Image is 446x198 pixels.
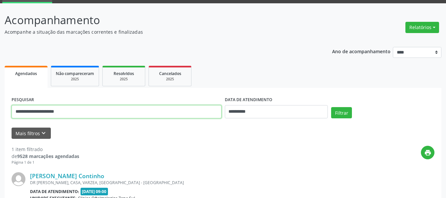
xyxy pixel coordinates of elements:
div: DR [PERSON_NAME], CASA, VARZEA, [GEOGRAPHIC_DATA] - [GEOGRAPHIC_DATA] [30,180,335,185]
div: Página 1 de 1 [12,160,79,165]
span: Não compareceram [56,71,94,76]
div: 2025 [56,77,94,82]
b: Data de atendimento: [30,189,79,194]
span: Cancelados [159,71,181,76]
i: print [424,149,431,156]
img: img [12,172,25,186]
p: Acompanhamento [5,12,310,28]
div: 2025 [154,77,187,82]
strong: 9528 marcações agendadas [17,153,79,159]
label: DATA DE ATENDIMENTO [225,95,272,105]
span: [DATE] 09:00 [81,188,108,195]
p: Ano de acompanhamento [332,47,391,55]
button: Filtrar [331,107,352,118]
a: [PERSON_NAME] Continho [30,172,104,179]
div: 2025 [107,77,140,82]
div: 1 item filtrado [12,146,79,153]
button: Relatórios [405,22,439,33]
button: print [421,146,434,159]
span: Resolvidos [114,71,134,76]
span: Agendados [15,71,37,76]
button: Mais filtroskeyboard_arrow_down [12,128,51,139]
div: de [12,153,79,160]
i: keyboard_arrow_down [40,130,47,137]
label: PESQUISAR [12,95,34,105]
p: Acompanhe a situação das marcações correntes e finalizadas [5,28,310,35]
